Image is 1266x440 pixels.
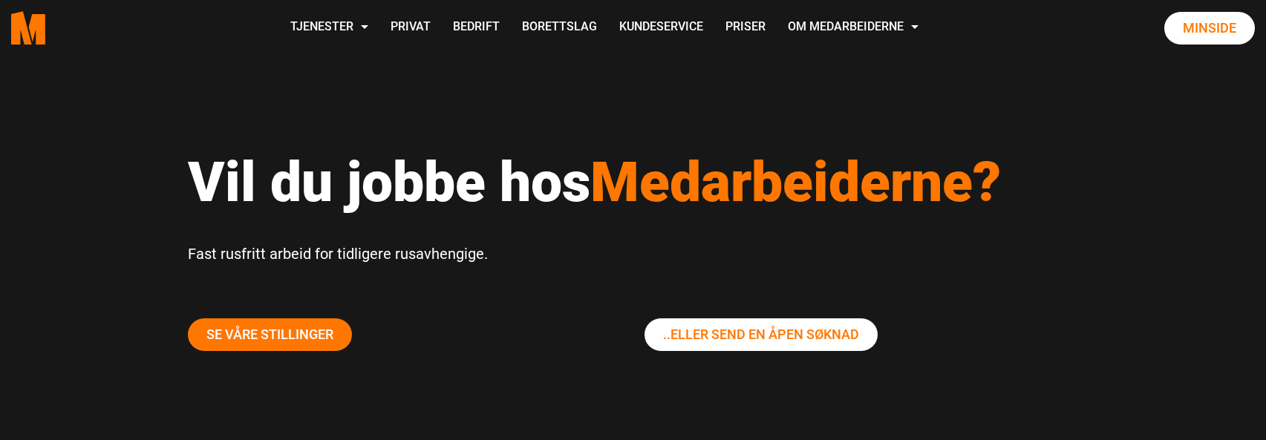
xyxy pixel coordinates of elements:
[188,241,1079,266] p: Fast rusfritt arbeid for tidligere rusavhengige.
[777,1,930,54] a: Om Medarbeiderne
[511,1,608,54] a: Borettslag
[379,1,442,54] a: Privat
[645,318,878,351] a: ..eller send En Åpen søknad
[590,149,1001,214] span: Medarbeiderne?
[1164,12,1255,45] a: Minside
[279,1,379,54] a: Tjenester
[188,148,1079,215] h1: Vil du jobbe hos
[608,1,714,54] a: Kundeservice
[442,1,511,54] a: Bedrift
[714,1,777,54] a: Priser
[188,318,352,351] a: Se våre stillinger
